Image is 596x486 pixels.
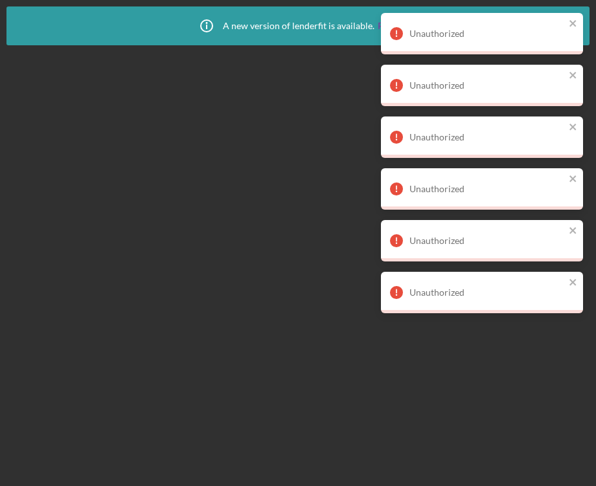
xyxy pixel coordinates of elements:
button: close [569,173,578,186]
button: close [569,18,578,30]
button: close [569,122,578,134]
div: Unauthorized [409,28,565,39]
button: close [569,225,578,237]
a: Reload [378,21,406,31]
div: A new version of lenderfit is available. [190,10,406,42]
div: Unauthorized [409,184,565,194]
div: Unauthorized [409,287,565,298]
button: close [569,70,578,82]
div: Unauthorized [409,132,565,142]
button: close [569,277,578,289]
div: Unauthorized [409,236,565,246]
div: Unauthorized [409,80,565,91]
